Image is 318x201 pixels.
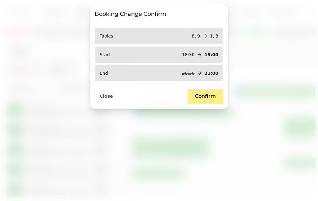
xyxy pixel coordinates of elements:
[100,33,113,39] p: Tables
[195,94,216,99] span: Confirm
[100,51,110,58] p: Start
[210,33,218,39] p: 1, 8
[204,70,218,76] p: 21:00
[95,92,118,100] button: Close
[100,70,108,76] p: End
[100,94,113,98] span: Close
[182,70,194,76] p: 20:30
[188,89,223,104] button: Confirm
[192,33,200,39] p: 8, 9
[182,51,194,58] p: 18:30
[95,10,223,18] h3: Booking Change Confirm
[204,51,218,58] p: 19:00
